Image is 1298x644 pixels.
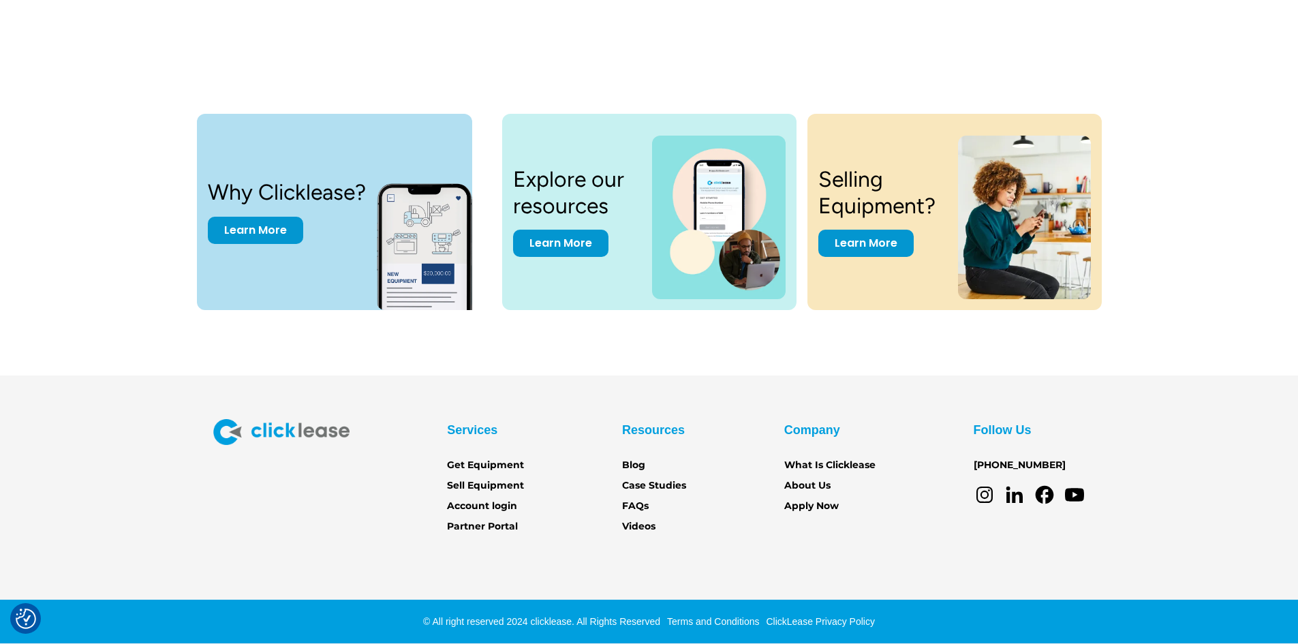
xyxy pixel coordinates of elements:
[447,499,517,514] a: Account login
[622,419,685,441] div: Resources
[784,419,840,441] div: Company
[784,499,839,514] a: Apply Now
[652,136,785,299] img: a photo of a man on a laptop and a cell phone
[208,217,303,244] a: Learn More
[213,419,350,445] img: Clicklease logo
[622,499,649,514] a: FAQs
[513,230,608,257] a: Learn More
[784,458,876,473] a: What Is Clicklease
[974,458,1066,473] a: [PHONE_NUMBER]
[447,458,524,473] a: Get Equipment
[762,616,875,627] a: ClickLease Privacy Policy
[818,230,914,257] a: Learn More
[513,166,636,219] h3: Explore our resources
[622,478,686,493] a: Case Studies
[447,519,518,534] a: Partner Portal
[622,458,645,473] a: Blog
[16,609,36,629] img: Revisit consent button
[447,419,497,441] div: Services
[447,478,524,493] a: Sell Equipment
[16,609,36,629] button: Consent Preferences
[958,136,1090,299] img: a woman sitting on a stool looking at her cell phone
[622,519,655,534] a: Videos
[974,419,1032,441] div: Follow Us
[818,166,942,219] h3: Selling Equipment?
[208,179,366,205] h3: Why Clicklease?
[784,478,831,493] a: About Us
[423,615,660,628] div: © All right reserved 2024 clicklease. All Rights Reserved
[664,616,759,627] a: Terms and Conditions
[377,168,497,310] img: New equipment quote on the screen of a smart phone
